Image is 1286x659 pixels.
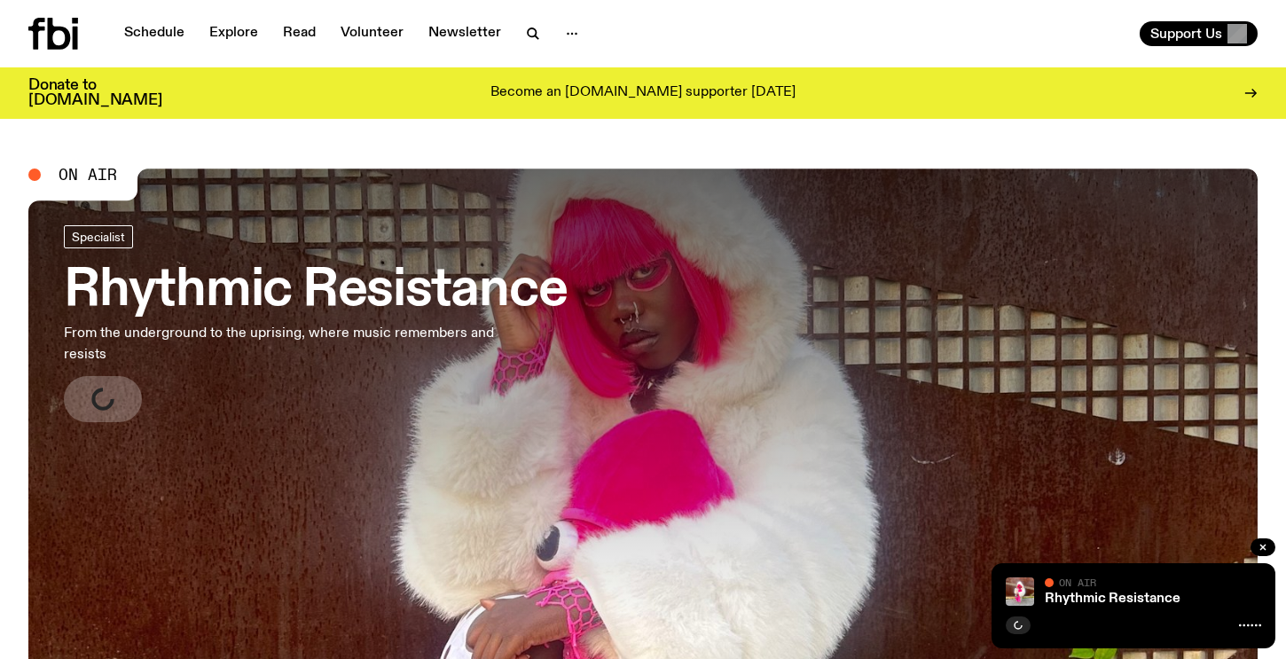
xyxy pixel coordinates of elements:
span: Support Us [1150,26,1222,42]
span: Specialist [72,230,125,243]
a: Explore [199,21,269,46]
h3: Rhythmic Resistance [64,266,567,316]
a: Newsletter [418,21,512,46]
img: Attu crouches on gravel in front of a brown wall. They are wearing a white fur coat with a hood, ... [1006,577,1034,606]
p: Become an [DOMAIN_NAME] supporter [DATE] [490,85,796,101]
a: Read [272,21,326,46]
a: Specialist [64,225,133,248]
a: Rhythmic Resistance [1045,592,1180,606]
span: On Air [1059,577,1096,588]
a: Volunteer [330,21,414,46]
span: On Air [59,167,117,183]
p: From the underground to the uprising, where music remembers and resists [64,323,518,365]
button: Support Us [1140,21,1258,46]
a: Schedule [114,21,195,46]
h3: Donate to [DOMAIN_NAME] [28,78,162,108]
a: Rhythmic ResistanceFrom the underground to the uprising, where music remembers and resists [64,225,567,422]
